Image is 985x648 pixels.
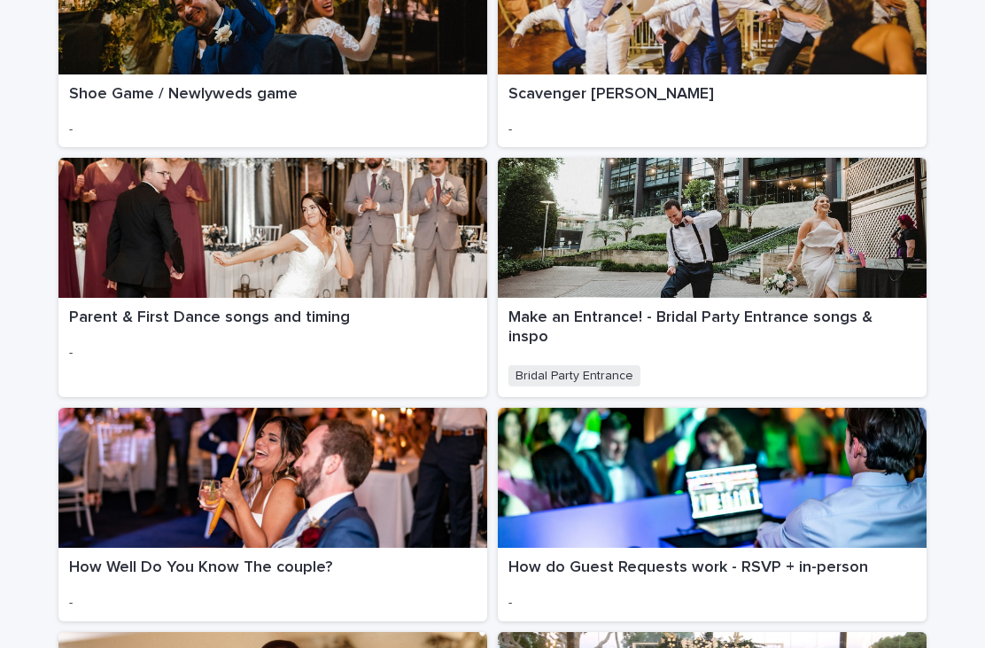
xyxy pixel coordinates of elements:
[69,558,477,578] p: How Well Do You Know The couple?
[508,365,640,387] span: Bridal Party Entrance
[69,596,477,611] p: -
[508,596,916,611] p: -
[508,558,916,578] p: How do Guest Requests work - RSVP + in-person
[498,408,927,621] a: How do Guest Requests work - RSVP + in-person-
[69,308,477,328] p: Parent & First Dance songs and timing
[508,122,916,137] p: -
[58,408,487,621] a: How Well Do You Know The couple?-
[69,346,477,361] p: -
[498,158,927,397] a: Make an Entrance! - Bridal Party Entrance songs & inspoBridal Party Entrance
[508,85,916,105] p: Scavenger [PERSON_NAME]
[58,158,487,397] a: Parent & First Dance songs and timing-
[69,85,477,105] p: Shoe Game / Newlyweds game
[69,122,477,137] p: -
[508,308,916,347] p: Make an Entrance! - Bridal Party Entrance songs & inspo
